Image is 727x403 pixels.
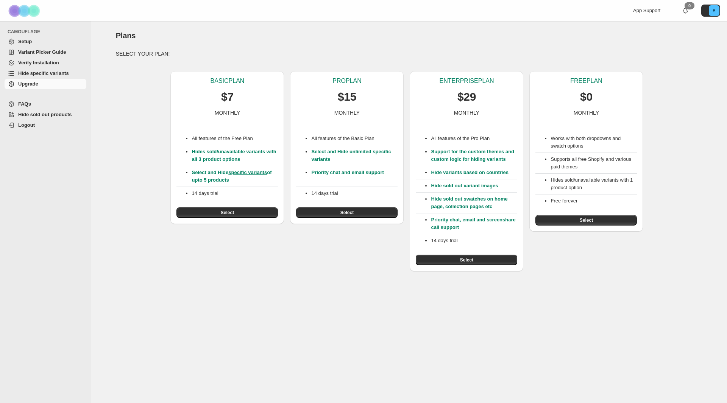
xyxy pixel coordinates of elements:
[431,182,517,190] p: Hide sold out variant images
[551,197,637,205] li: Free forever
[116,50,698,58] p: SELECT YOUR PLAN!
[192,169,278,184] p: Select and Hide of upto 5 products
[685,2,694,9] div: 0
[701,5,720,17] button: Avatar with initials B
[431,169,517,176] p: Hide variants based on countries
[574,109,599,117] p: MONTHLY
[334,109,360,117] p: MONTHLY
[311,190,398,197] p: 14 days trial
[551,156,637,171] li: Supports all free Shopify and various paid themes
[221,89,234,104] p: $7
[709,5,719,16] span: Avatar with initials B
[6,0,44,21] img: Camouflage
[18,112,72,117] span: Hide sold out products
[18,60,59,65] span: Verify Installation
[431,148,517,163] p: Support for the custom themes and custom logic for hiding variants
[211,77,245,85] p: BASIC PLAN
[431,135,517,142] p: All features of the Pro Plan
[580,217,593,223] span: Select
[296,207,398,218] button: Select
[116,31,136,40] span: Plans
[311,135,398,142] p: All features of the Basic Plan
[439,77,494,85] p: ENTERPRISE PLAN
[18,101,31,107] span: FAQs
[221,210,234,216] span: Select
[192,135,278,142] p: All features of the Free Plan
[228,170,267,175] a: specific variants
[535,215,637,226] button: Select
[551,176,637,191] li: Hides sold/unavailable variants with 1 product option
[18,70,69,76] span: Hide specific variants
[457,89,476,104] p: $29
[192,148,278,163] p: Hides sold/unavailable variants with all 3 product options
[5,99,86,109] a: FAQs
[311,169,398,184] p: Priority chat and email support
[633,8,660,13] span: App Support
[416,255,517,265] button: Select
[176,207,278,218] button: Select
[713,8,715,13] text: B
[18,49,66,55] span: Variant Picker Guide
[460,257,473,263] span: Select
[5,120,86,131] a: Logout
[431,195,517,210] p: Hide sold out swatches on home page, collection pages etc
[340,210,354,216] span: Select
[8,29,87,35] span: CAMOUFLAGE
[18,122,35,128] span: Logout
[682,7,689,14] a: 0
[454,109,479,117] p: MONTHLY
[18,81,38,87] span: Upgrade
[5,36,86,47] a: Setup
[431,216,517,231] p: Priority chat, email and screenshare call support
[5,109,86,120] a: Hide sold out products
[5,47,86,58] a: Variant Picker Guide
[551,135,637,150] li: Works with both dropdowns and swatch options
[5,58,86,68] a: Verify Installation
[5,68,86,79] a: Hide specific variants
[192,190,278,197] p: 14 days trial
[332,77,361,85] p: PRO PLAN
[18,39,32,44] span: Setup
[215,109,240,117] p: MONTHLY
[580,89,593,104] p: $0
[431,237,517,244] p: 14 days trial
[311,148,398,163] p: Select and Hide unlimited specific variants
[338,89,356,104] p: $15
[570,77,602,85] p: FREE PLAN
[5,79,86,89] a: Upgrade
